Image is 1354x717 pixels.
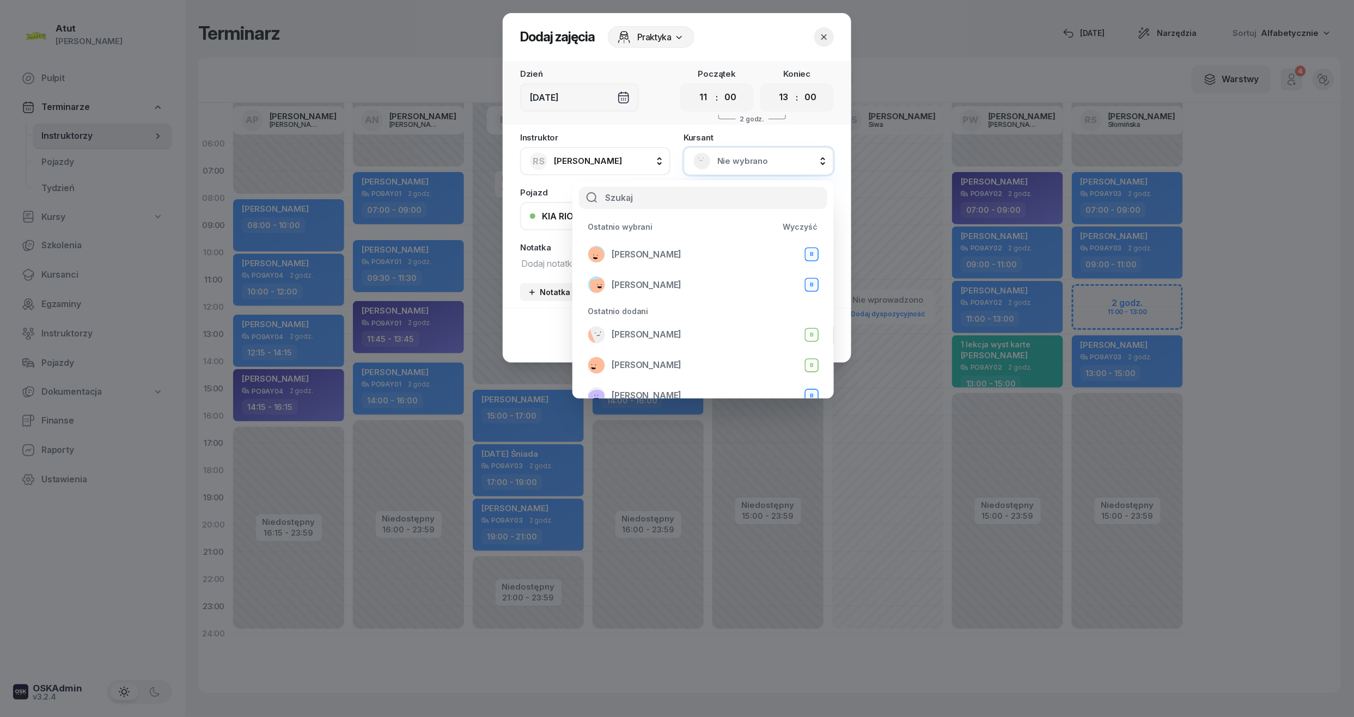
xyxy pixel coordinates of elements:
div: KIA RIO [542,212,574,220]
span: [PERSON_NAME] [612,278,681,292]
span: [PERSON_NAME] [612,328,681,342]
button: RS[PERSON_NAME] [520,147,670,175]
div: B [807,250,817,259]
span: [PERSON_NAME] [612,389,681,403]
div: : [796,91,798,104]
button: KIA RIOPO9AY03 [520,202,834,230]
div: Ostatnio wybrani [581,222,652,231]
span: RS [533,157,545,166]
button: B [805,389,819,403]
span: [PERSON_NAME] [554,156,622,166]
span: Nie wybrano [717,154,824,168]
div: : [716,91,718,104]
div: Notatka biurowa [528,287,604,297]
div: B [807,360,817,370]
div: B [807,330,817,339]
button: B [805,278,819,292]
span: Ostatnio dodani [588,307,648,316]
button: Wyczyść [775,218,825,236]
span: Praktyka [637,30,672,44]
h2: Dodaj zajęcia [520,28,595,46]
button: Notatka biurowa [520,283,612,301]
div: Wyczyść [783,222,818,231]
span: [PERSON_NAME] [612,358,681,372]
button: B [805,248,819,262]
span: [PERSON_NAME] [612,248,681,262]
button: B [805,358,819,372]
div: B [807,280,817,290]
button: B [805,328,819,342]
div: B [807,391,817,400]
input: Szukaj [579,187,827,210]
